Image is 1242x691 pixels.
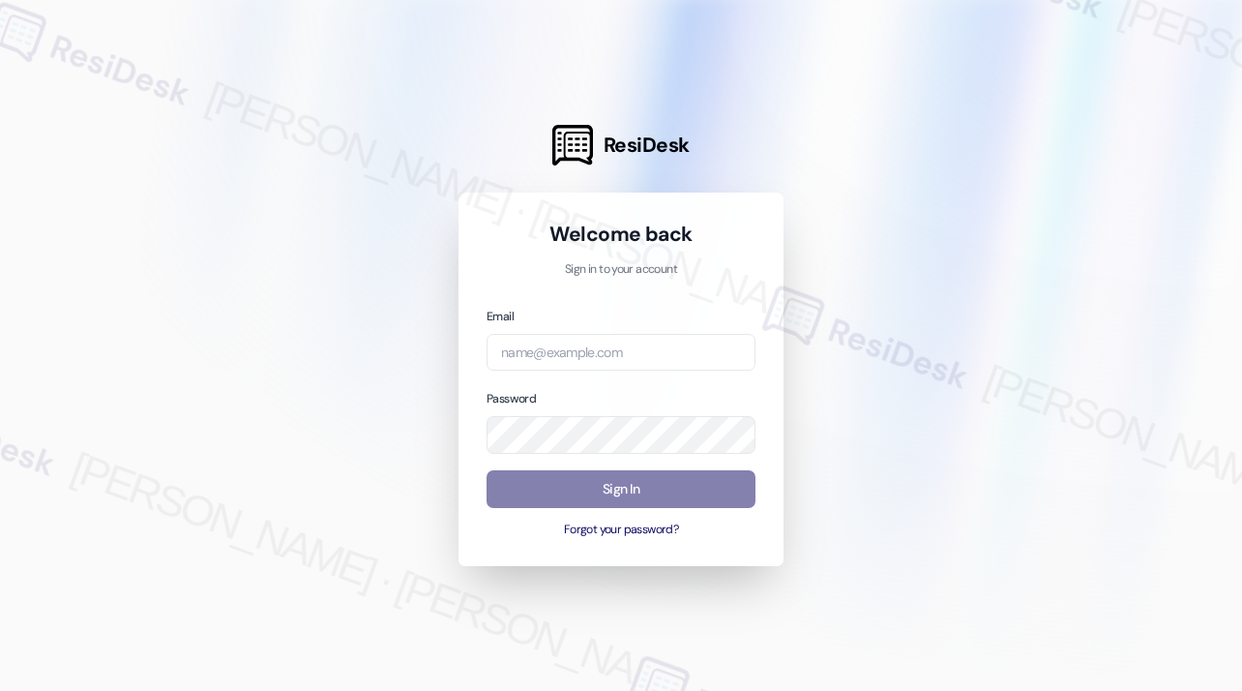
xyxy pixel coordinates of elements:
[487,470,755,508] button: Sign In
[487,522,755,539] button: Forgot your password?
[487,334,755,372] input: name@example.com
[604,132,690,159] span: ResiDesk
[487,391,536,406] label: Password
[487,221,755,248] h1: Welcome back
[487,309,514,324] label: Email
[552,125,593,165] img: ResiDesk Logo
[487,261,755,279] p: Sign in to your account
